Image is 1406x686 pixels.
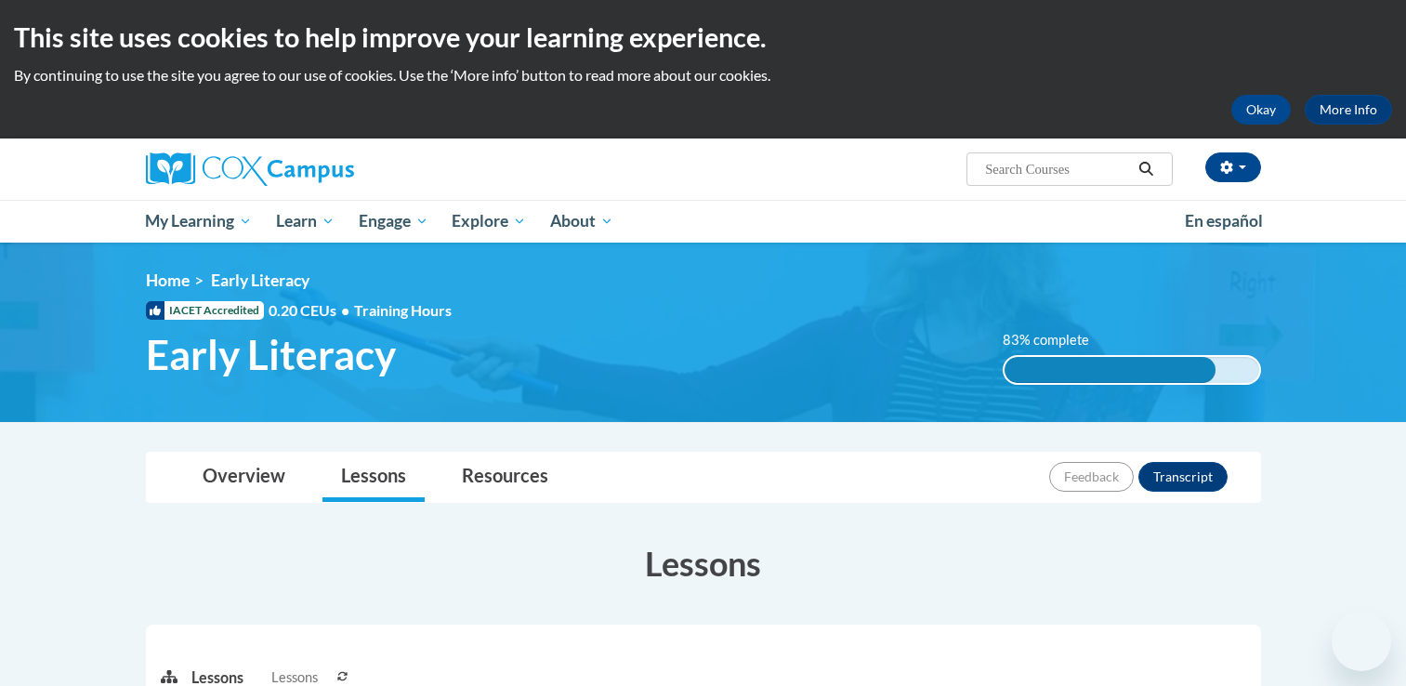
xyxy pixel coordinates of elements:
a: Learn [264,200,347,243]
a: About [538,200,625,243]
a: Home [146,270,190,290]
div: Main menu [118,200,1289,243]
div: 83% complete [1005,357,1215,383]
a: Explore [440,200,538,243]
button: Search [1132,158,1160,180]
button: Transcript [1138,462,1228,492]
h2: This site uses cookies to help improve your learning experience. [14,19,1392,56]
label: 83% complete [1003,330,1110,350]
p: By continuing to use the site you agree to our use of cookies. Use the ‘More info’ button to read... [14,65,1392,86]
button: Feedback [1049,462,1134,492]
a: My Learning [134,200,265,243]
a: Cox Campus [146,152,499,186]
a: Engage [347,200,440,243]
span: • [341,301,349,319]
a: Overview [184,453,304,502]
input: Search Courses [983,158,1132,180]
img: Cox Campus [146,152,354,186]
span: Explore [452,210,526,232]
span: Training Hours [354,301,452,319]
a: Lessons [322,453,425,502]
iframe: Button to launch messaging window [1332,612,1391,671]
span: Learn [276,210,335,232]
h3: Lessons [146,540,1261,587]
a: More Info [1305,95,1392,125]
span: IACET Accredited [146,301,264,320]
button: Account Settings [1205,152,1261,182]
span: My Learning [145,210,252,232]
span: About [550,210,613,232]
span: Early Literacy [211,270,309,290]
button: Okay [1231,95,1291,125]
a: Resources [443,453,567,502]
span: En español [1185,211,1263,231]
span: 0.20 CEUs [269,300,354,321]
span: Early Literacy [146,330,396,379]
a: En español [1173,202,1275,241]
span: Engage [359,210,428,232]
